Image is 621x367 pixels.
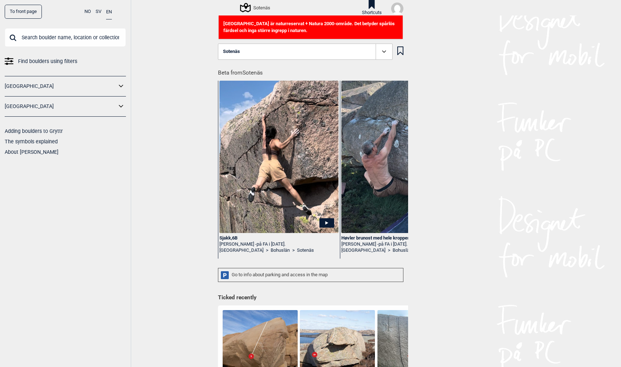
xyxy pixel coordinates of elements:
[271,247,290,254] a: Bohuslän
[341,81,460,233] img: Brunost Niklas pict
[5,149,58,155] a: About [PERSON_NAME]
[219,235,338,241] div: Sjakk , 6B
[292,247,295,254] span: >
[219,247,263,254] a: [GEOGRAPHIC_DATA]
[84,5,91,19] button: NO
[218,44,393,60] button: Sotenäs
[219,241,338,247] div: [PERSON_NAME] -
[5,81,117,91] a: [GEOGRAPHIC_DATA]
[341,235,460,241] div: Høvler brunost med hele kroppen , 6A+ 6B+
[223,20,398,34] p: [GEOGRAPHIC_DATA] är naturreservat + Natura 2000-område. Det betyder spårlös färdsel och inga stö...
[5,128,63,134] a: Adding boulders to Gryttr
[223,49,240,54] span: Sotenäs
[5,101,117,112] a: [GEOGRAPHIC_DATA]
[5,28,126,47] input: Search boulder name, location or collection
[391,3,403,15] img: User fallback1
[218,294,403,302] h1: Ticked recently
[266,247,268,254] span: >
[393,247,412,254] a: Bohuslän
[297,247,314,254] a: Sotenäs
[96,5,101,19] button: SV
[218,64,408,77] h1: Beta from Sotenäs
[341,247,385,254] a: [GEOGRAPHIC_DATA]
[218,268,403,282] div: Go to info about parking and access in the map
[379,241,407,247] span: på FA i [DATE].
[219,81,338,233] img: Sjakk Ylva pict
[18,56,77,67] span: Find boulders using filters
[5,139,58,144] a: The symbols explained
[106,5,112,19] button: EN
[5,56,126,67] a: Find boulders using filters
[341,241,460,247] div: [PERSON_NAME] -
[388,247,390,254] span: >
[5,5,42,19] a: To front page
[257,241,285,247] span: på FA i [DATE].
[241,3,270,12] div: Sotenäs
